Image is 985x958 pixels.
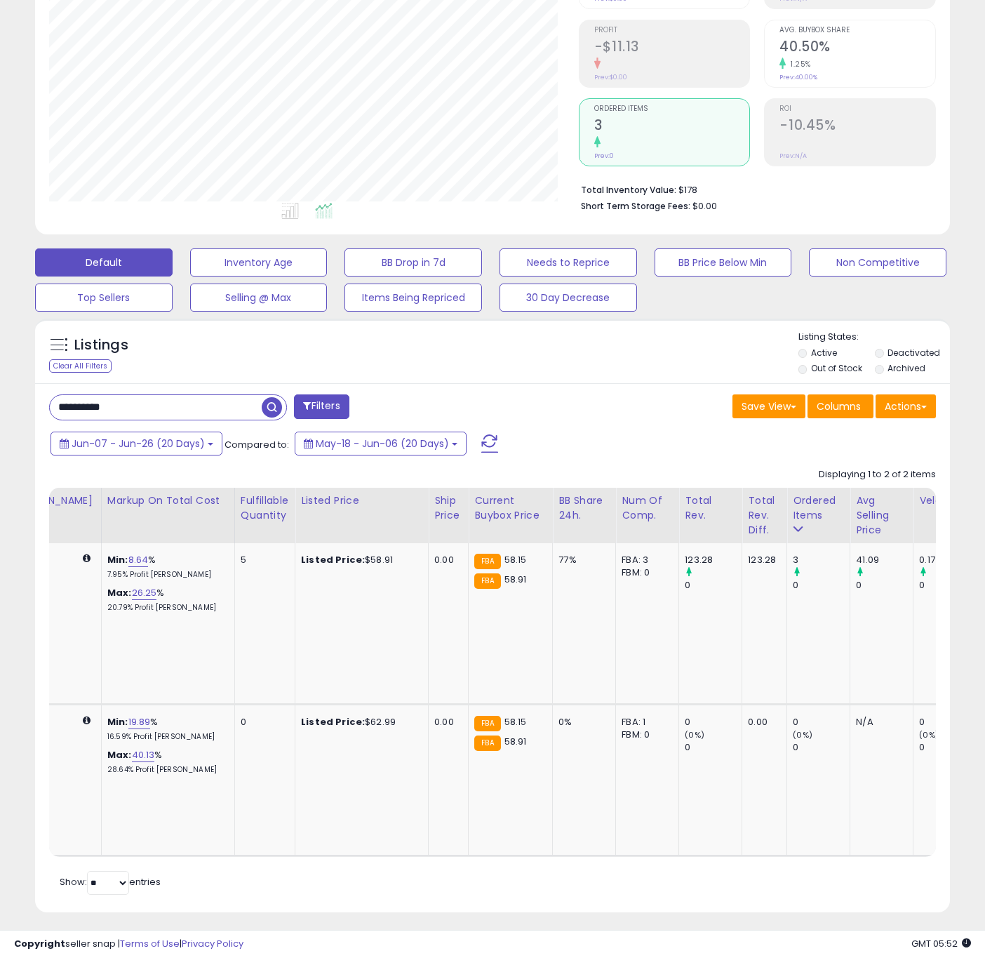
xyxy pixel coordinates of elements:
div: Velocity [919,493,970,508]
small: (0%) [793,729,812,740]
button: Actions [876,394,936,418]
button: BB Price Below Min [655,248,792,277]
div: 0 [685,716,742,729]
div: Clear All Filters [49,359,112,373]
h2: -$11.13 [594,39,750,58]
b: Min: [107,553,128,566]
small: FBA [474,716,500,731]
h2: 40.50% [779,39,935,58]
b: Listed Price: [301,553,365,566]
div: 0 [685,741,742,754]
label: Active [811,347,837,359]
span: Compared to: [225,438,289,451]
div: 123.28 [685,554,742,566]
div: 0 [919,716,976,729]
p: 20.79% Profit [PERSON_NAME] [107,603,224,613]
div: 0 [793,579,850,592]
div: % [107,749,224,775]
a: 26.25 [132,586,157,600]
span: ROI [779,105,935,113]
button: Top Sellers [35,284,173,312]
span: $0.00 [692,199,717,213]
span: 58.91 [504,735,527,748]
a: 40.13 [132,748,155,762]
button: Jun-07 - Jun-26 (20 Days) [51,432,222,455]
div: [PERSON_NAME] [12,493,95,508]
b: Listed Price: [301,715,365,729]
a: Privacy Policy [182,937,243,950]
div: Markup on Total Cost [107,493,229,508]
div: % [107,554,224,580]
button: Inventory Age [190,248,328,277]
div: 0.00 [748,716,776,729]
div: 0 [919,741,976,754]
div: FBA: 1 [622,716,668,729]
div: 0 [919,579,976,592]
span: Avg. Buybox Share [779,27,935,34]
div: 41.09 [856,554,913,566]
div: 0 [793,716,850,729]
div: 0.00 [434,716,457,729]
small: FBA [474,736,500,751]
small: Prev: 40.00% [779,73,817,81]
div: % [107,587,224,613]
strong: Copyright [14,937,65,950]
button: 30 Day Decrease [500,284,637,312]
div: FBM: 0 [622,566,668,579]
div: Fulfillable Quantity [241,493,289,523]
button: Selling @ Max [190,284,328,312]
b: Max: [107,748,132,761]
small: Prev: 0 [594,152,614,160]
div: FBM: 0 [622,729,668,741]
div: 3 [793,554,850,566]
small: FBA [474,573,500,589]
div: $62.99 [301,716,417,729]
small: FBA [474,554,500,569]
th: The percentage added to the cost of goods (COGS) that forms the calculator for Min & Max prices. [101,488,234,543]
div: Listed Price [301,493,422,508]
a: 8.64 [128,553,149,567]
div: Total Rev. Diff. [748,493,781,538]
p: 28.64% Profit [PERSON_NAME] [107,765,224,775]
small: 1.25% [786,59,811,69]
span: Jun-07 - Jun-26 (20 Days) [72,437,205,451]
a: Terms of Use [120,937,180,950]
div: Current Buybox Price [474,493,547,523]
label: Out of Stock [811,362,862,374]
span: Profit [594,27,750,34]
div: BB Share 24h. [558,493,610,523]
p: 16.59% Profit [PERSON_NAME] [107,732,224,742]
button: Items Being Repriced [344,284,482,312]
h2: -10.45% [779,117,935,136]
button: Non Competitive [809,248,946,277]
b: Min: [107,715,128,729]
span: Columns [817,399,861,413]
button: May-18 - Jun-06 (20 Days) [295,432,467,455]
div: 0.00 [434,554,457,566]
div: Num of Comp. [622,493,673,523]
div: 5 [241,554,284,566]
div: 0 [793,741,850,754]
small: (0%) [919,729,939,740]
div: Total Rev. [685,493,736,523]
label: Deactivated [887,347,940,359]
label: Archived [887,362,925,374]
div: 0 [241,716,284,729]
div: seller snap | | [14,938,243,951]
div: Ordered Items [793,493,844,523]
span: 58.91 [504,573,527,586]
button: Save View [732,394,805,418]
small: Prev: N/A [779,152,807,160]
b: Total Inventory Value: [581,184,676,196]
div: 0.17 [919,554,976,566]
div: N/A [856,716,902,729]
span: Show: entries [60,875,161,889]
small: Prev: $0.00 [594,73,627,81]
div: Avg Selling Price [856,493,907,538]
div: $58.91 [301,554,417,566]
button: Default [35,248,173,277]
span: May-18 - Jun-06 (20 Days) [316,437,449,451]
b: Max: [107,586,132,599]
div: % [107,716,224,742]
div: 0 [685,579,742,592]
